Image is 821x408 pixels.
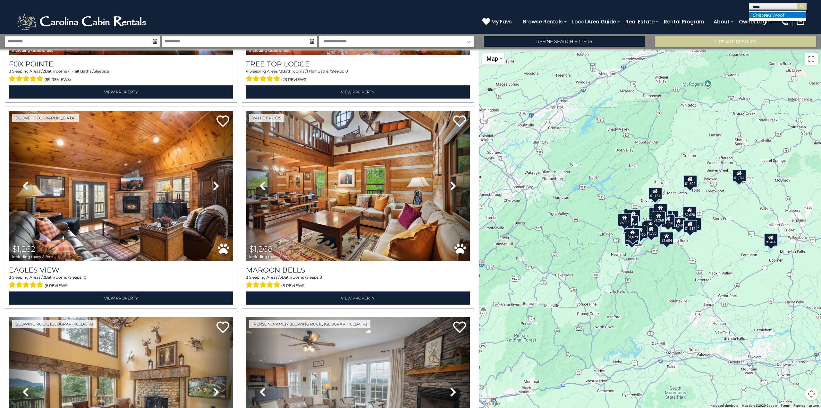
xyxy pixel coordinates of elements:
[644,225,658,238] div: $1,770
[752,12,766,18] em: Chate
[9,68,233,84] div: Sleeping Areas / Bathrooms / Sleeps:
[625,215,639,228] div: $1,164
[9,85,233,99] a: View Property
[9,291,233,305] a: View Property
[683,175,697,188] div: $1,602
[710,16,733,27] a: About
[480,400,502,408] a: Open this area in Google Maps (opens a new window)
[622,16,658,27] a: Real Estate
[569,16,619,27] a: Local Area Guide
[246,85,470,99] a: View Property
[246,60,470,68] a: Tree Top Lodge
[672,217,686,230] div: $1,249
[453,115,466,128] a: Add to favorites
[749,12,806,18] li: au Woof
[9,111,233,261] img: thumbnail_166310546.jpeg
[9,275,11,280] span: 3
[618,213,632,226] div: $2,111
[780,17,789,26] img: phone-regular-white.png
[653,204,667,216] div: $2,145
[627,209,641,222] div: $1,247
[732,169,746,182] div: $1,074
[249,255,290,259] span: including taxes & fees
[649,207,663,220] div: $1,268
[249,48,290,52] span: including taxes & fees
[652,212,666,224] div: $1,268
[12,320,97,328] a: Blowing Rock, [GEOGRAPHIC_DATA]
[319,275,322,280] span: 8
[655,36,816,47] button: Update Results
[660,232,674,245] div: $1,604
[482,18,513,26] a: My Favs
[107,69,109,74] span: 8
[12,255,53,259] span: including taxes & fees
[661,214,675,227] div: $1,390
[491,18,512,26] span: My Favs
[480,400,502,408] img: Google
[710,404,738,408] button: Keyboard shortcuts
[520,16,566,27] a: Browse Rentals
[664,210,678,223] div: $1,262
[9,69,11,74] span: 3
[623,220,637,233] div: $1,398
[781,404,790,407] a: Terms (opens in new tab)
[672,217,686,230] div: $1,696
[45,282,69,290] span: (6 reviews)
[69,69,94,74] span: 1 Half Baths /
[624,232,639,245] div: $1,106
[12,244,35,254] span: $1,262
[484,36,645,47] a: Refine Search Filters
[249,114,284,122] a: Valle Crucis
[9,266,233,274] a: Eagles View
[246,275,248,280] span: 3
[683,220,697,233] div: $1,612
[625,228,639,241] div: $1,629
[487,55,498,62] span: Map
[793,404,819,407] a: Report a map error
[16,12,149,31] img: White-1-2.png
[12,114,79,122] a: Boone, [GEOGRAPHIC_DATA]
[344,69,348,74] span: 10
[623,208,638,221] div: $1,633
[281,282,306,290] span: (8 reviews)
[246,111,470,261] img: thumbnail_164481670.jpeg
[280,275,282,280] span: 3
[12,48,53,52] span: including taxes & fees
[216,115,229,128] a: Add to favorites
[216,321,229,334] a: Add to favorites
[246,266,470,274] a: Maroon Bells
[246,69,249,74] span: 4
[736,16,774,27] a: Owner Login
[764,233,778,246] div: $1,466
[281,75,308,84] span: (23 reviews)
[805,53,818,65] button: Toggle fullscreen view
[246,274,470,290] div: Sleeping Areas / Bathrooms / Sleeps:
[648,187,662,200] div: $1,134
[661,16,707,27] a: Rental Program
[246,291,470,305] a: View Property
[307,69,331,74] span: 1 Half Baths /
[45,75,71,84] span: (59 reviews)
[687,218,701,230] div: $1,626
[43,69,45,74] span: 2
[246,68,470,84] div: Sleeping Areas / Bathrooms / Sleeps:
[742,404,777,407] span: Map data ©2025 Google
[645,223,659,236] div: $1,001
[249,320,370,328] a: [PERSON_NAME] / Blowing Rock, [GEOGRAPHIC_DATA]
[9,274,233,290] div: Sleeping Areas / Bathrooms / Sleeps:
[280,69,282,74] span: 3
[633,226,647,239] div: $1,465
[796,17,805,26] img: mail-regular-white.png
[9,60,233,68] a: Fox Pointe
[805,387,818,400] button: Map camera controls
[453,321,466,334] a: Add to favorites
[482,53,504,65] button: Change map style
[249,244,273,254] span: $1,268
[43,275,45,280] span: 2
[683,206,697,219] div: $2,020
[82,275,86,280] span: 10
